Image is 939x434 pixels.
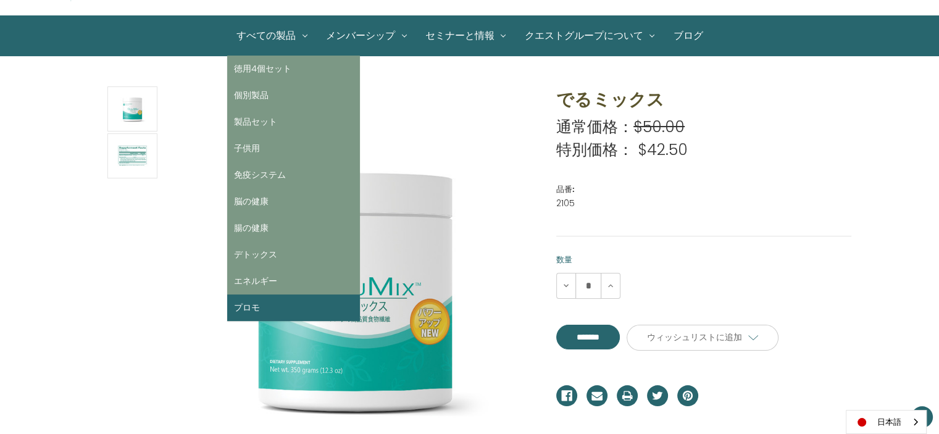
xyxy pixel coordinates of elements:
span: ウィッシュリストに追加 [647,332,742,343]
a: ウィッシュリストに追加 [627,325,778,351]
a: プリント [617,385,638,406]
img: でるミックス [117,88,148,130]
span: 通常価格： [556,116,633,138]
a: 子供用 [227,135,360,162]
h1: でるミックス [556,86,851,112]
label: 数量 [556,254,851,266]
a: デトックス [227,241,360,268]
a: クエストグループについて [515,16,664,56]
a: すべての製品 [227,16,317,56]
a: 免疫システム [227,162,360,188]
a: プロモ [227,294,360,321]
a: ブログ [664,16,712,56]
a: 徳用4個セット [227,56,360,82]
a: 個別製品 [227,82,360,109]
span: $42.50 [638,139,688,161]
a: 腸の健康 [227,215,360,241]
span: $50.00 [633,116,685,138]
aside: Language selected: 日本語 [846,410,927,434]
div: Language [846,410,927,434]
a: メンバーシップ [317,16,416,56]
span: 特別価格： [556,139,633,161]
img: でるミックス [117,135,148,177]
a: 製品セット [227,109,360,135]
dt: 品番: [556,183,848,196]
a: セミナーと情報 [416,16,515,56]
a: 日本語 [846,411,926,433]
dd: 2105 [556,197,851,210]
a: エネルギー [227,268,360,294]
a: 脳の健康 [227,188,360,215]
